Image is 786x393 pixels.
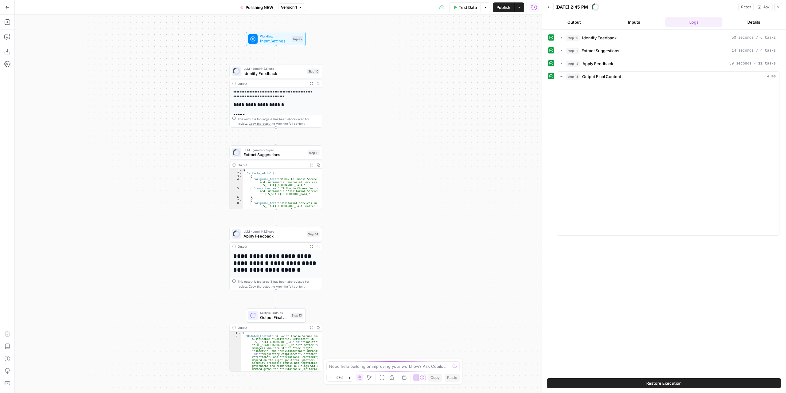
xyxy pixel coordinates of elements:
[496,4,510,10] span: Publish
[275,209,277,226] g: Edge from step_11 to step_14
[290,313,303,318] div: Step 13
[230,187,243,196] div: 5
[238,81,306,86] div: Output
[243,233,304,239] span: Apply Feedback
[275,290,277,308] g: Edge from step_14 to step_13
[260,34,290,39] span: Workflow
[557,59,780,69] button: 39 seconds / 11 tasks
[260,310,288,315] span: Multiple Outputs
[230,202,243,214] div: 8
[428,374,442,382] button: Copy
[582,35,617,41] span: Identify Feedback
[238,325,306,330] div: Output
[249,285,271,288] span: Copy the output
[281,5,297,10] span: Version 1
[238,279,320,289] div: This output is too large & has been abbreviated for review. to view the full content.
[238,332,241,335] span: Toggle code folding, rows 1 through 3
[236,2,277,12] button: Polishing NEW
[243,152,305,158] span: Extract Suggestions
[546,17,603,27] button: Output
[763,4,770,10] span: Ask
[239,199,243,202] span: Toggle code folding, rows 7 through 10
[557,33,780,43] button: 50 seconds / 6 tasks
[459,4,477,10] span: Test Data
[605,17,663,27] button: Inputs
[243,229,304,234] span: LLM · gemini-2.5-pro
[445,374,460,382] button: Paste
[767,74,776,79] span: 4 ms
[566,61,580,67] span: step_14
[566,73,580,80] span: step_13
[447,375,457,380] span: Paste
[243,70,305,76] span: Identify Feedback
[557,72,780,81] button: 4 ms
[725,17,782,27] button: Details
[738,3,754,11] button: Reset
[430,375,440,380] span: Copy
[308,150,320,155] div: Step 11
[230,308,322,371] div: Multiple OutputsOutput Final ContentStep 13Output{ "Updated_Content":"# How to Choose Secure and ...
[239,172,243,175] span: Toggle code folding, rows 2 through 51
[292,36,303,42] div: Inputs
[547,378,781,388] button: Restore Execution
[307,69,320,74] div: Step 10
[566,48,579,54] span: step_11
[582,73,621,80] span: Output Final Content
[566,35,580,41] span: step_10
[278,3,305,11] button: Version 1
[557,46,780,56] button: 14 seconds / 4 tasks
[239,169,243,172] span: Toggle code folding, rows 1 through 52
[230,175,243,178] div: 3
[665,17,723,27] button: Logs
[238,163,306,167] div: Output
[337,375,343,380] span: 97%
[732,35,776,41] span: 50 seconds / 6 tasks
[239,175,243,178] span: Toggle code folding, rows 3 through 6
[449,2,481,12] button: Test Data
[646,380,682,386] span: Restore Execution
[246,4,273,10] span: Polishing NEW
[755,3,772,11] button: Ask
[230,172,243,175] div: 2
[493,2,514,12] button: Publish
[243,147,305,152] span: LLM · gemini-2.5-pro
[230,178,243,187] div: 4
[230,32,322,46] div: WorkflowInput SettingsInputs
[275,46,277,63] g: Edge from start to step_10
[732,48,776,53] span: 14 seconds / 4 tasks
[741,4,751,10] span: Reset
[238,116,320,126] div: This output is too large & has been abbreviated for review. to view the full content.
[260,315,288,320] span: Output Final Content
[230,169,243,172] div: 1
[238,244,306,249] div: Output
[730,61,776,66] span: 39 seconds / 11 tasks
[230,199,243,202] div: 7
[275,127,277,145] g: Edge from step_10 to step_11
[582,48,619,54] span: Extract Suggestions
[230,332,241,335] div: 1
[582,61,613,67] span: Apply Feedback
[249,122,271,125] span: Copy the output
[230,196,243,199] div: 6
[307,231,320,237] div: Step 14
[260,38,290,44] span: Input Settings
[230,145,322,209] div: LLM · gemini-2.5-proExtract SuggestionsStep 11Output{ "article_edits":[ { "original_text":"# How ...
[243,66,305,71] span: LLM · gemini-2.5-pro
